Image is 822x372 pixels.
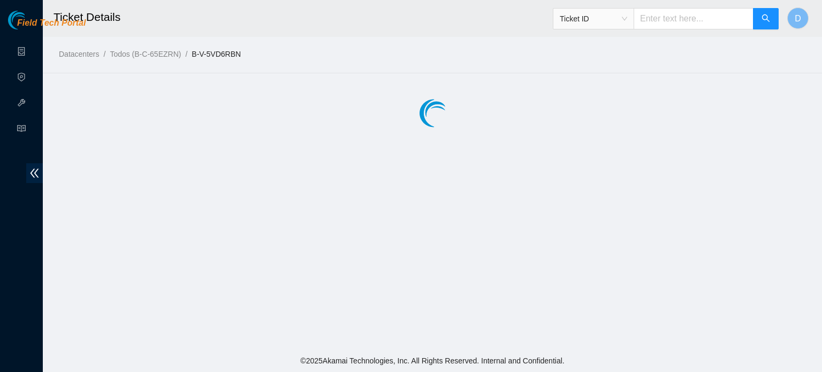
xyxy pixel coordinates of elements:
span: / [185,50,187,58]
span: / [103,50,105,58]
a: Datacenters [59,50,99,58]
button: search [753,8,779,29]
button: D [787,7,809,29]
a: Todos (B-C-65EZRN) [110,50,181,58]
span: D [795,12,801,25]
span: search [762,14,770,24]
span: Field Tech Portal [17,18,86,28]
a: B-V-5VD6RBN [192,50,241,58]
span: double-left [26,163,43,183]
span: read [17,119,26,141]
footer: © 2025 Akamai Technologies, Inc. All Rights Reserved. Internal and Confidential. [43,350,822,372]
img: Akamai Technologies [8,11,54,29]
input: Enter text here... [634,8,753,29]
a: Akamai TechnologiesField Tech Portal [8,19,86,33]
span: Ticket ID [560,11,627,27]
